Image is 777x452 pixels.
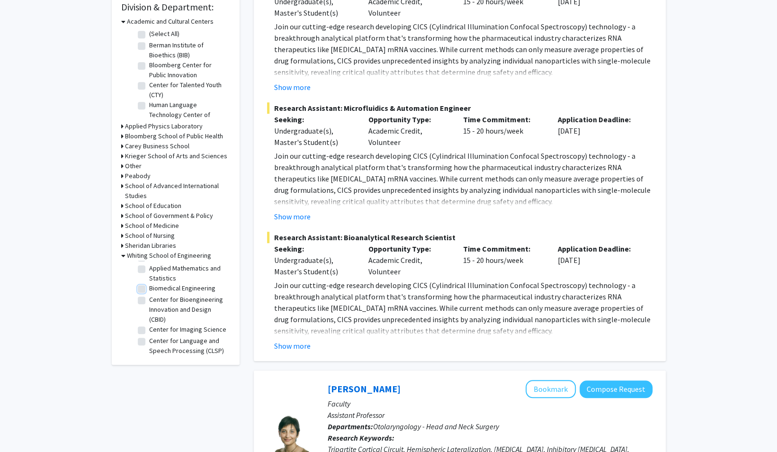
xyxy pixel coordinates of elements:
div: Undergraduate(s), Master's Student(s) [274,254,355,277]
h3: School of Advanced International Studies [125,181,230,201]
label: Center for Bioengineering Innovation and Design (CBID) [149,295,228,325]
button: Show more [274,211,311,222]
h3: Academic and Cultural Centers [127,17,214,27]
p: Time Commitment: [463,243,544,254]
label: Bloomberg Center for Public Innovation [149,60,228,80]
h3: Peabody [125,171,151,181]
p: Join our cutting-edge research developing CICS (Cylindrical Illumination Confocal Spectroscopy) t... [274,150,652,207]
div: Academic Credit, Volunteer [361,243,456,277]
button: Show more [274,340,311,352]
p: Join our cutting-edge research developing CICS (Cylindrical Illumination Confocal Spectroscopy) t... [274,21,652,78]
button: Show more [274,81,311,93]
b: Departments: [328,422,373,431]
h3: School of Government & Policy [125,211,213,221]
p: Assistant Professor [328,409,652,421]
p: Time Commitment: [463,114,544,125]
label: Center for Talented Youth (CTY) [149,80,228,100]
span: Research Assistant: Microfluidics & Automation Engineer [267,102,652,114]
b: Research Keywords: [328,433,394,443]
p: Join our cutting-edge research developing CICS (Cylindrical Illumination Confocal Spectroscopy) t... [274,280,652,336]
p: Faculty [328,398,652,409]
p: Opportunity Type: [368,243,449,254]
div: 15 - 20 hours/week [456,114,551,148]
div: [DATE] [551,243,645,277]
iframe: Chat [737,409,770,445]
h3: Krieger School of Arts and Sciences [125,151,227,161]
p: Application Deadline: [558,243,638,254]
label: Human Language Technology Center of Excellence (HLTCOE) [149,100,228,130]
div: Academic Credit, Volunteer [361,114,456,148]
h3: Carey Business School [125,141,189,151]
button: Compose Request to Tara Deemyad [580,380,652,398]
label: Berman Institute of Bioethics (BIB) [149,40,228,60]
label: Biomedical Engineering [149,283,215,293]
div: [DATE] [551,114,645,148]
span: Research Assistant: Bioanalytical Research Scientist [267,232,652,243]
h3: School of Education [125,201,181,211]
h3: Applied Physics Laboratory [125,121,203,131]
a: [PERSON_NAME] [328,383,401,395]
h3: Whiting School of Engineering [127,251,211,261]
h3: Bloomberg School of Public Health [125,131,223,141]
h3: Other [125,161,142,171]
button: Add Tara Deemyad to Bookmarks [526,380,576,398]
p: Opportunity Type: [368,114,449,125]
span: Otolaryngology - Head and Neck Surgery [373,422,499,431]
label: Center for Imaging Science [149,325,226,334]
label: Applied Mathematics and Statistics [149,263,228,283]
h3: Sheridan Libraries [125,241,176,251]
div: 15 - 20 hours/week [456,243,551,277]
h2: Division & Department: [121,1,230,13]
h3: School of Nursing [125,231,175,241]
h3: School of Medicine [125,221,179,231]
p: Seeking: [274,243,355,254]
label: Center for Language and Speech Processing (CLSP) [149,336,228,356]
label: (Select All) [149,29,179,39]
p: Application Deadline: [558,114,638,125]
p: Seeking: [274,114,355,125]
div: Undergraduate(s), Master's Student(s) [274,125,355,148]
